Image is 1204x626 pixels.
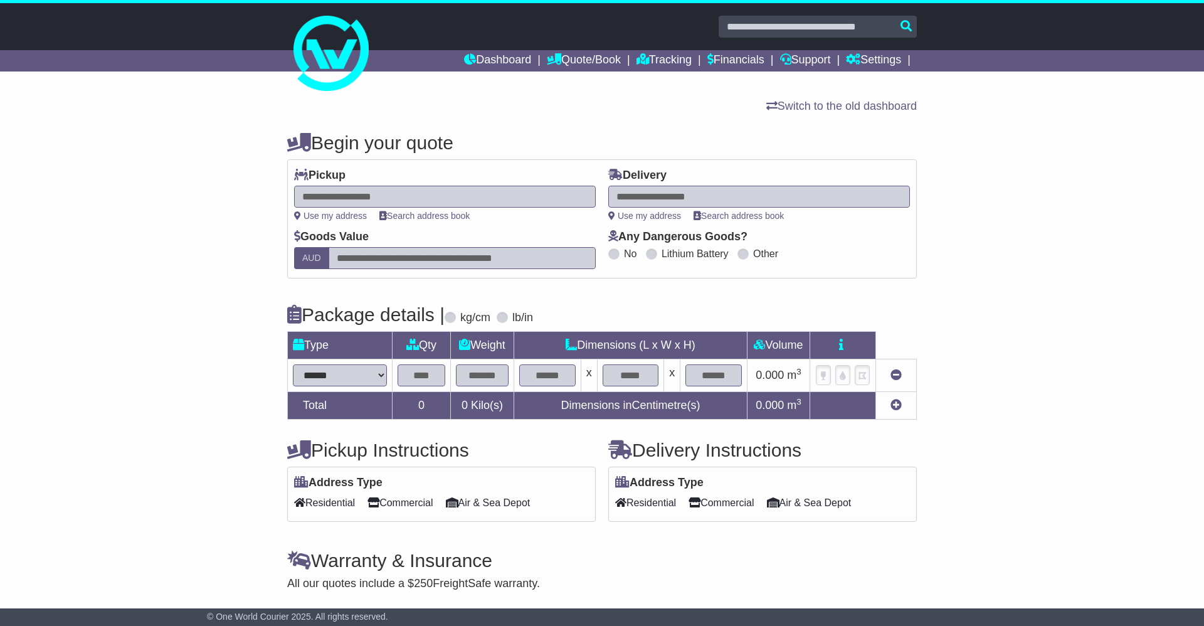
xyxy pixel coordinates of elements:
[796,397,801,406] sup: 3
[294,476,383,490] label: Address Type
[756,369,784,381] span: 0.000
[615,476,704,490] label: Address Type
[294,211,367,221] a: Use my address
[615,493,676,512] span: Residential
[287,550,917,571] h4: Warranty & Insurance
[796,367,801,376] sup: 3
[464,50,531,72] a: Dashboard
[787,369,801,381] span: m
[747,332,810,359] td: Volume
[460,311,490,325] label: kg/cm
[207,612,388,622] span: © One World Courier 2025. All rights reserved.
[287,304,445,325] h4: Package details |
[514,392,747,420] td: Dimensions in Centimetre(s)
[689,493,754,512] span: Commercial
[367,493,433,512] span: Commercial
[890,369,902,381] a: Remove this item
[294,230,369,244] label: Goods Value
[287,577,917,591] div: All our quotes include a $ FreightSafe warranty.
[451,332,514,359] td: Weight
[890,399,902,411] a: Add new item
[694,211,784,221] a: Search address book
[446,493,531,512] span: Air & Sea Depot
[294,493,355,512] span: Residential
[451,392,514,420] td: Kilo(s)
[787,399,801,411] span: m
[512,311,533,325] label: lb/in
[608,211,681,221] a: Use my address
[662,248,729,260] label: Lithium Battery
[608,230,747,244] label: Any Dangerous Goods?
[294,169,346,183] label: Pickup
[624,248,636,260] label: No
[846,50,901,72] a: Settings
[514,332,747,359] td: Dimensions (L x W x H)
[608,440,917,460] h4: Delivery Instructions
[707,50,764,72] a: Financials
[287,440,596,460] h4: Pickup Instructions
[414,577,433,590] span: 250
[462,399,468,411] span: 0
[608,169,667,183] label: Delivery
[756,399,784,411] span: 0.000
[753,248,778,260] label: Other
[288,392,393,420] td: Total
[767,493,852,512] span: Air & Sea Depot
[636,50,692,72] a: Tracking
[294,247,329,269] label: AUD
[581,359,597,392] td: x
[664,359,680,392] td: x
[288,332,393,359] td: Type
[766,100,917,112] a: Switch to the old dashboard
[547,50,621,72] a: Quote/Book
[780,50,831,72] a: Support
[379,211,470,221] a: Search address book
[393,392,451,420] td: 0
[287,132,917,153] h4: Begin your quote
[393,332,451,359] td: Qty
